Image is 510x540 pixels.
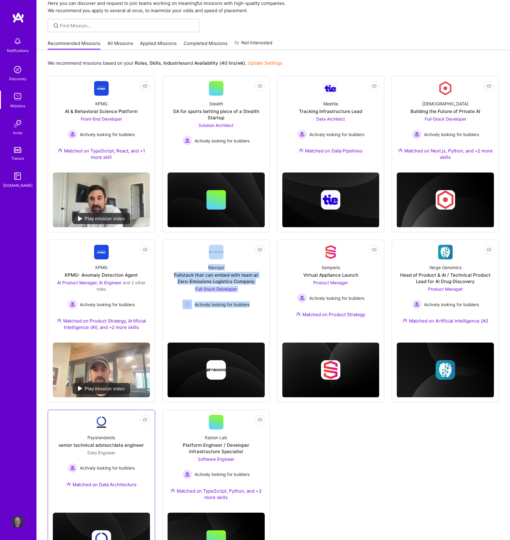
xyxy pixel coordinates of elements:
input: Find Mission... [60,22,195,29]
img: Actively looking for builders [68,463,77,473]
img: Ateam Purple Icon [398,148,403,153]
span: Actively looking for builders [309,131,364,138]
span: Actively looking for builders [195,301,250,308]
a: Company LogoSemperisVirtual Appliance LaunchProduct Manager Actively looking for buildersActively... [282,245,379,325]
img: bell [12,35,24,47]
div: Matched on Next.js, Python, and +2 more skills [397,148,494,160]
img: Actively looking for builders [182,136,192,145]
a: Not Interested [234,39,272,50]
img: Company Logo [94,245,109,259]
img: User Avatar [12,516,24,528]
a: User Avatar [10,516,25,528]
div: Fullstack that can embed with team at Zero-Emissions Logistics Company [168,272,265,285]
div: AI & Behavioral Science Platform [65,108,138,114]
div: Invite [13,130,22,136]
div: Verge Genomics [429,264,461,271]
i: icon EyeClosed [143,417,148,422]
img: tokens [14,147,21,153]
div: Tokens [12,155,24,162]
img: Ateam Purple Icon [299,148,304,153]
img: Company Logo [323,245,338,259]
span: Software Engineer [198,456,234,462]
span: Actively looking for builders [309,295,364,301]
div: KPMG [95,264,107,271]
span: Full-Stack Developer [425,116,466,121]
img: Actively looking for builders [412,129,422,139]
span: Actively looking for builders [424,301,479,308]
img: Company Logo [94,81,109,96]
img: Ateam Purple Icon [66,482,71,487]
span: Front-End Developer [81,116,122,121]
i: icon EyeClosed [372,247,377,252]
img: Ateam Purple Icon [296,312,301,316]
span: Actively looking for builders [195,138,250,144]
i: icon EyeClosed [143,247,148,252]
img: Company logo [436,190,455,210]
a: All Missions [107,40,133,50]
div: [DOMAIN_NAME] [3,182,32,189]
div: Head of Product & AI / Technical Product Lead for AI Drug Discovery [397,272,494,285]
img: Actively looking for builders [68,299,77,309]
div: Discovery [9,76,26,82]
i: icon EyeClosed [487,247,491,252]
div: Play mission video [73,383,130,394]
div: Building the Future of Private AI [410,108,480,114]
div: Semperis [321,264,340,271]
img: Actively looking for builders [182,470,192,479]
div: Matched on Artificial Intelligence (AI) [403,318,488,324]
img: cover [397,343,494,398]
div: Matched on Data Pipelines [299,148,362,154]
span: Data Engineer [87,450,115,455]
img: Actively looking for builders [182,299,192,309]
a: Update Settings [248,60,282,66]
div: Kaizen Lab [205,434,227,441]
i: icon EyeClosed [257,417,262,422]
i: icon EyeClosed [143,84,148,88]
span: Actively looking for builders [80,301,135,308]
div: [DEMOGRAPHIC_DATA] [422,101,468,107]
img: Company Logo [438,245,453,259]
img: Company Logo [209,245,223,259]
span: AI Product Manager, AI Engineer [57,280,121,285]
p: We recommend missions based on your , , and . [48,60,282,66]
span: Product Manager [313,280,348,285]
span: Actively looking for builders [424,131,479,138]
div: KPMG- Anomaly Detection Agent [65,272,138,278]
a: Company LogoPaystandardssenior technical advisor/data engineerData Engineer Actively looking for ... [53,415,150,495]
img: guide book [12,170,24,182]
div: Play mission video [73,213,130,224]
div: Matched on TypeScript, React, and +1 more skill [53,148,150,160]
img: cover [397,173,494,227]
img: teamwork [12,91,24,103]
div: Platform Engineer / Developer Infrastructure Specialist [168,442,265,455]
a: Company LogoKPMGAI & Behavioral Science PlatformFront-End Developer Actively looking for builders... [53,81,150,168]
img: Actively looking for builders [297,293,307,303]
img: cover [282,173,379,227]
img: Company logo [206,360,226,380]
img: Company logo [321,190,340,210]
img: cover [168,173,265,227]
div: KPMG [95,101,107,107]
div: Tracking Infrastructure Lead [299,108,362,114]
img: Ateam Purple Icon [58,148,63,153]
img: Ateam Purple Icon [170,488,175,493]
img: play [78,216,82,221]
div: Missions [10,103,25,109]
div: Meettie [323,101,338,107]
div: Matched on Data Architecture [66,481,137,488]
a: Company LogoMeettieTracking Infrastructure LeadData Architect Actively looking for buildersActive... [282,81,379,161]
div: Matched on TypeScript, Python, and +3 more skills [168,488,265,501]
img: Company Logo [94,415,109,429]
img: Company logo [321,360,340,380]
div: senior technical advisor/data engineer [59,442,144,448]
span: Actively looking for builders [80,131,135,138]
img: No Mission [53,173,150,227]
span: Actively looking for builders [195,471,250,477]
div: Nevoya [208,264,224,271]
img: Actively looking for builders [412,299,422,309]
span: Full-Stack Developer [195,286,237,292]
a: Company LogoNevoyaFullstack that can embed with team at Zero-Emissions Logistics CompanyFull-Stac... [168,245,265,319]
img: Ateam Purple Icon [57,318,62,323]
i: icon EyeClosed [372,84,377,88]
b: Skills [149,60,161,66]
